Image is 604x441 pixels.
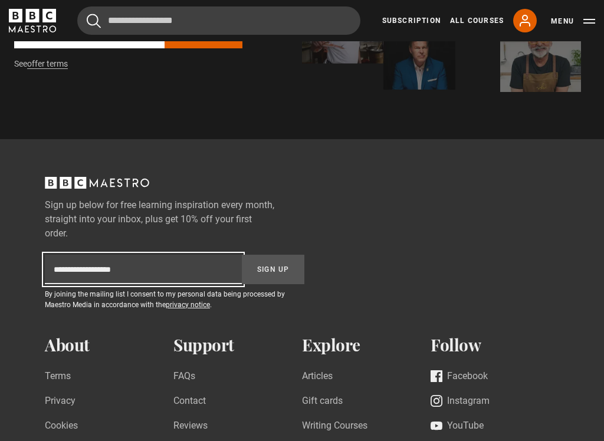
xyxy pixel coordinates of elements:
a: BBC Maestro, back to top [45,182,149,193]
a: Reviews [173,419,208,435]
button: Toggle navigation [551,15,595,27]
h2: Explore [302,336,431,356]
a: FAQs [173,370,195,386]
a: Cookies [45,419,78,435]
input: Search [77,6,360,35]
button: Submit the search query [87,14,101,28]
svg: BBC Maestro, back to top [45,177,149,189]
h2: Support [173,336,302,356]
p: By joining the mailing list I consent to my personal data being processed by Maestro Media in acc... [45,289,304,311]
a: YouTube [431,419,484,435]
a: Gift cards [302,394,343,410]
p: See [14,58,242,71]
h2: Follow [431,336,559,356]
h2: About [45,336,173,356]
a: Instagram [431,394,490,410]
button: Sign Up [242,255,304,285]
a: privacy notice [166,301,210,310]
a: Terms [45,370,71,386]
a: Contact [173,394,206,410]
a: offer terms [27,60,68,70]
svg: BBC Maestro [9,9,56,32]
a: Writing Courses [302,419,367,435]
label: Sign up below for free learning inspiration every month, straight into your inbox, plus get 10% o... [45,199,304,241]
a: Facebook [431,370,488,386]
a: Privacy [45,394,75,410]
div: Sign up to newsletter [45,255,304,285]
a: Articles [302,370,333,386]
a: All Courses [450,15,504,26]
a: Subscription [382,15,441,26]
